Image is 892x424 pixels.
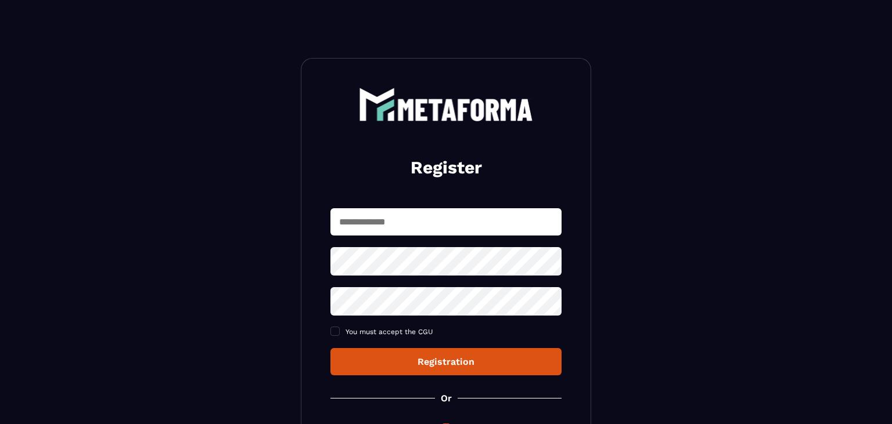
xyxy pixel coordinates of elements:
button: Registration [330,348,562,375]
h2: Register [344,156,548,179]
img: logo [359,88,533,121]
p: Or [441,393,452,404]
a: logo [330,88,562,121]
span: You must accept the CGU [346,328,433,336]
div: Registration [340,356,552,367]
